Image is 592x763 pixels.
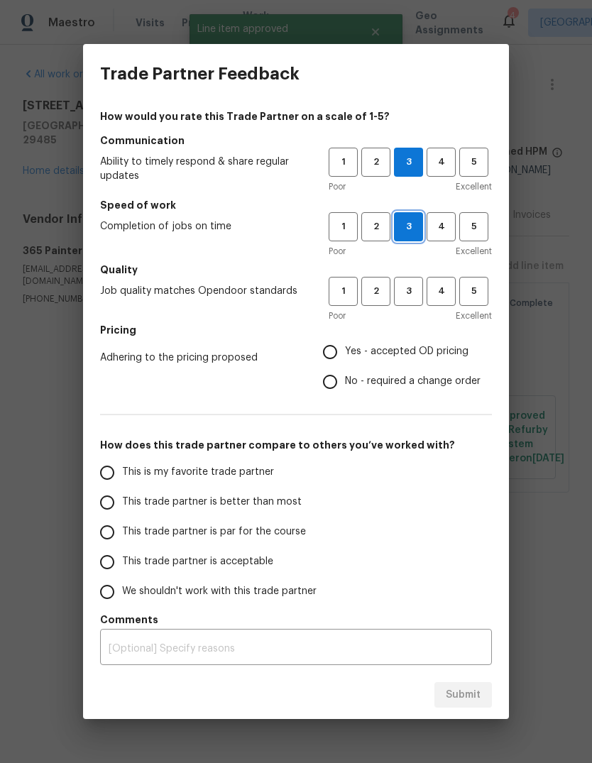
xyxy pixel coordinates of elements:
span: 1 [330,283,356,300]
button: 3 [394,148,423,177]
span: Excellent [456,244,492,258]
h5: Comments [100,613,492,627]
span: This is my favorite trade partner [122,465,274,480]
span: Excellent [456,309,492,323]
span: 4 [428,154,454,170]
span: 3 [395,283,422,300]
button: 2 [361,277,390,306]
span: 5 [461,154,487,170]
span: 1 [330,219,356,235]
div: How does this trade partner compare to others you’ve worked with? [100,458,492,607]
h3: Trade Partner Feedback [100,64,300,84]
h5: Quality [100,263,492,277]
span: 2 [363,154,389,170]
span: Poor [329,309,346,323]
button: 4 [427,148,456,177]
button: 5 [459,212,488,241]
span: 2 [363,219,389,235]
h5: Speed of work [100,198,492,212]
button: 3 [394,212,423,241]
span: 2 [363,283,389,300]
span: 3 [395,154,422,170]
span: This trade partner is better than most [122,495,302,510]
span: Completion of jobs on time [100,219,306,234]
span: Adhering to the pricing proposed [100,351,300,365]
button: 1 [329,148,358,177]
button: 3 [394,277,423,306]
span: Job quality matches Opendoor standards [100,284,306,298]
span: 5 [461,219,487,235]
h5: How does this trade partner compare to others you’ve worked with? [100,438,492,452]
span: We shouldn't work with this trade partner [122,584,317,599]
span: Ability to timely respond & share regular updates [100,155,306,183]
span: 3 [395,219,422,235]
span: Yes - accepted OD pricing [345,344,468,359]
button: 4 [427,212,456,241]
span: This trade partner is par for the course [122,525,306,539]
span: 4 [428,219,454,235]
button: 1 [329,212,358,241]
span: Poor [329,180,346,194]
span: This trade partner is acceptable [122,554,273,569]
span: 1 [330,154,356,170]
span: Poor [329,244,346,258]
span: No - required a change order [345,374,481,389]
h5: Pricing [100,323,492,337]
span: 5 [461,283,487,300]
button: 5 [459,277,488,306]
h4: How would you rate this Trade Partner on a scale of 1-5? [100,109,492,123]
button: 1 [329,277,358,306]
span: Excellent [456,180,492,194]
button: 2 [361,148,390,177]
button: 4 [427,277,456,306]
button: 2 [361,212,390,241]
h5: Communication [100,133,492,148]
span: 4 [428,283,454,300]
div: Pricing [323,337,492,397]
button: 5 [459,148,488,177]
